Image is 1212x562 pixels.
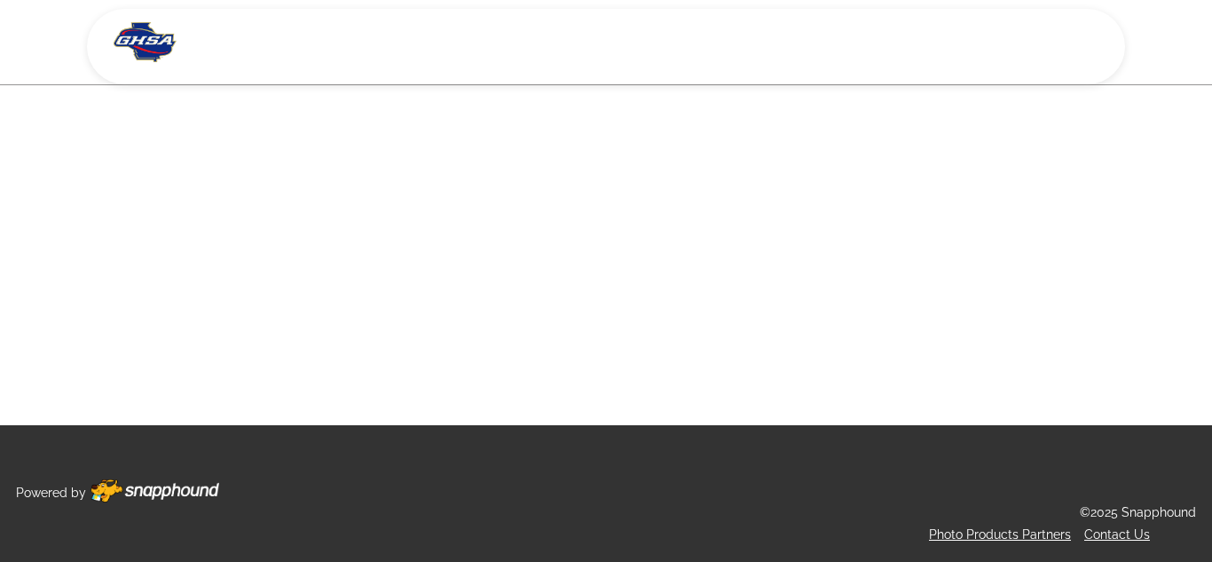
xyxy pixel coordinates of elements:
[1084,527,1150,542] a: Contact Us
[114,22,177,62] img: Snapphound Logo
[91,479,219,503] img: Footer
[1080,502,1196,524] p: ©2025 Snapphound
[16,482,86,504] p: Powered by
[929,527,1071,542] a: Photo Products Partners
